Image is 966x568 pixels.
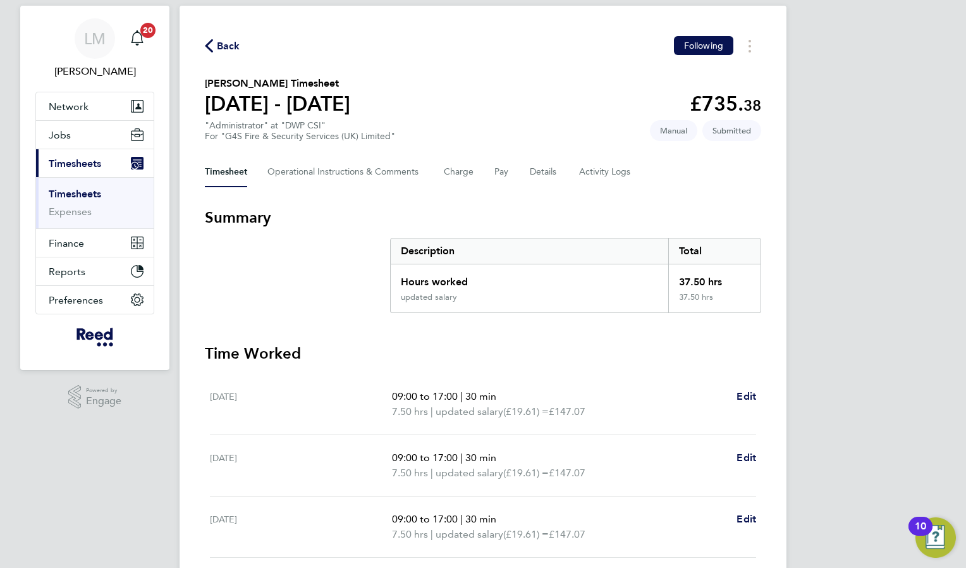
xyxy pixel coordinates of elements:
[205,131,395,142] div: For "G4S Fire & Security Services (UK) Limited"
[460,513,463,525] span: |
[431,467,433,479] span: |
[392,467,428,479] span: 7.50 hrs
[391,264,668,292] div: Hours worked
[390,238,761,313] div: Summary
[436,466,503,481] span: updated salary
[436,404,503,419] span: updated salary
[465,390,496,402] span: 30 min
[465,513,496,525] span: 30 min
[738,36,761,56] button: Timesheets Menu
[205,343,761,364] h3: Time Worked
[460,390,463,402] span: |
[36,177,154,228] div: Timesheets
[205,76,350,91] h2: [PERSON_NAME] Timesheet
[737,390,756,402] span: Edit
[668,264,761,292] div: 37.50 hrs
[125,18,150,59] a: 20
[549,528,585,540] span: £147.07
[86,385,121,396] span: Powered by
[690,92,761,116] app-decimal: £735.
[68,385,122,409] a: Powered byEngage
[674,36,733,55] button: Following
[49,101,89,113] span: Network
[49,237,84,249] span: Finance
[549,405,585,417] span: £147.07
[549,467,585,479] span: £147.07
[530,157,559,187] button: Details
[503,405,549,417] span: (£19.61) =
[391,238,668,264] div: Description
[684,40,723,51] span: Following
[49,157,101,170] span: Timesheets
[205,120,395,142] div: "Administrator" at "DWP CSI"
[210,389,392,419] div: [DATE]
[579,157,632,187] button: Activity Logs
[36,286,154,314] button: Preferences
[76,327,113,347] img: freesy-logo-retina.png
[49,266,85,278] span: Reports
[205,157,247,187] button: Timesheet
[217,39,240,54] span: Back
[205,207,761,228] h3: Summary
[431,405,433,417] span: |
[737,452,756,464] span: Edit
[737,450,756,466] a: Edit
[392,513,458,525] span: 09:00 to 17:00
[49,294,103,306] span: Preferences
[205,38,240,54] button: Back
[84,30,106,47] span: LM
[737,389,756,404] a: Edit
[210,512,392,542] div: [DATE]
[465,452,496,464] span: 30 min
[35,18,154,79] a: LM[PERSON_NAME]
[210,450,392,481] div: [DATE]
[743,96,761,114] span: 38
[35,64,154,79] span: Laura Millward
[702,120,761,141] span: This timesheet is Submitted.
[460,452,463,464] span: |
[392,405,428,417] span: 7.50 hrs
[431,528,433,540] span: |
[36,229,154,257] button: Finance
[503,467,549,479] span: (£19.61) =
[737,513,756,525] span: Edit
[668,238,761,264] div: Total
[436,527,503,542] span: updated salary
[915,526,926,543] div: 10
[267,157,424,187] button: Operational Instructions & Comments
[392,452,458,464] span: 09:00 to 17:00
[20,6,169,370] nav: Main navigation
[36,121,154,149] button: Jobs
[650,120,697,141] span: This timesheet was manually created.
[392,528,428,540] span: 7.50 hrs
[444,157,474,187] button: Charge
[49,206,92,218] a: Expenses
[36,92,154,120] button: Network
[49,129,71,141] span: Jobs
[503,528,549,540] span: (£19.61) =
[392,390,458,402] span: 09:00 to 17:00
[36,149,154,177] button: Timesheets
[401,292,457,302] div: updated salary
[668,292,761,312] div: 37.50 hrs
[36,257,154,285] button: Reports
[737,512,756,527] a: Edit
[86,396,121,407] span: Engage
[205,91,350,116] h1: [DATE] - [DATE]
[915,517,956,558] button: Open Resource Center, 10 new notifications
[35,327,154,347] a: Go to home page
[494,157,510,187] button: Pay
[49,188,101,200] a: Timesheets
[140,23,156,38] span: 20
